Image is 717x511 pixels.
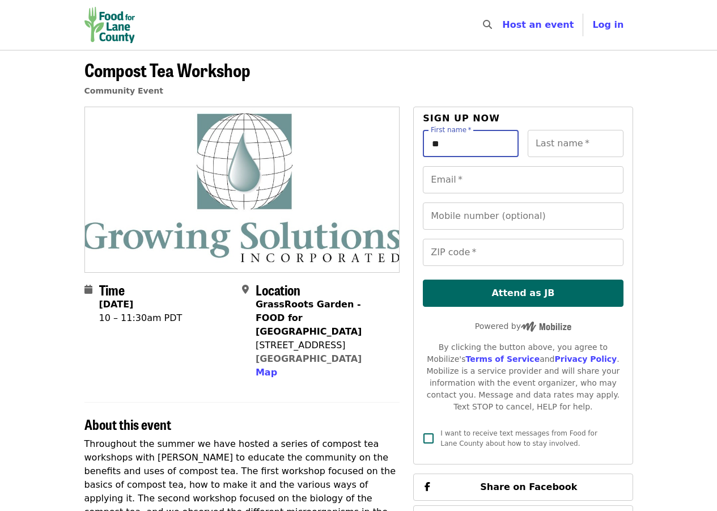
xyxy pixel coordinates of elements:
[423,166,623,193] input: Email
[413,474,633,501] button: Share on Facebook
[483,19,492,30] i: search icon
[256,280,300,299] span: Location
[99,299,134,310] strong: [DATE]
[84,414,171,434] span: About this event
[583,14,633,36] button: Log in
[84,284,92,295] i: calendar icon
[423,341,623,413] div: By clicking the button above, you agree to Mobilize's and . Mobilize is a service provider and wi...
[499,11,508,39] input: Search
[521,322,571,332] img: Powered by Mobilize
[423,239,623,266] input: ZIP code
[256,366,277,379] button: Map
[99,280,125,299] span: Time
[592,19,623,30] span: Log in
[423,113,500,124] span: Sign up now
[256,353,362,364] a: [GEOGRAPHIC_DATA]
[423,280,623,307] button: Attend as JB
[85,107,400,272] img: Compost Tea Workshop organized by Food for Lane County
[554,354,617,364] a: Privacy Policy
[84,7,135,43] img: Food for Lane County - Home
[256,339,391,352] div: [STREET_ADDRESS]
[528,130,623,157] input: Last name
[242,284,249,295] i: map-marker-alt icon
[256,367,277,378] span: Map
[480,482,577,492] span: Share on Facebook
[440,429,597,447] span: I want to receive text messages from Food for Lane County about how to stay involved.
[423,130,519,157] input: First name
[465,354,540,364] a: Terms of Service
[502,19,574,30] a: Host an event
[99,311,183,325] div: 10 – 11:30am PDT
[431,126,472,133] label: First name
[84,56,251,83] span: Compost Tea Workshop
[475,322,571,331] span: Powered by
[423,202,623,230] input: Mobile number (optional)
[256,299,362,337] strong: GrassRoots Garden - FOOD for [GEOGRAPHIC_DATA]
[84,86,163,95] a: Community Event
